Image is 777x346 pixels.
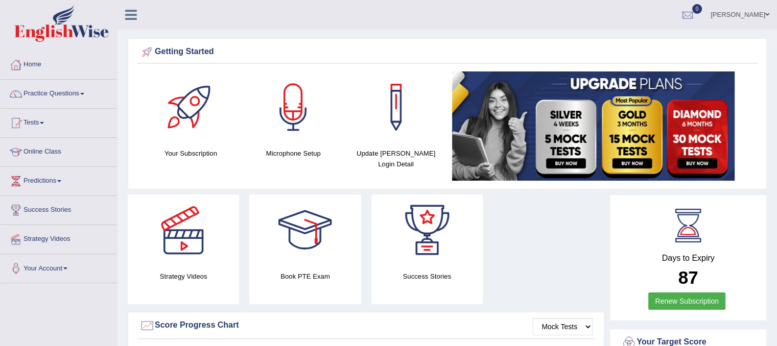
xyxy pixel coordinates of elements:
[1,225,117,251] a: Strategy Videos
[128,271,239,282] h4: Strategy Videos
[452,71,735,181] img: small5.jpg
[139,44,755,60] div: Getting Started
[145,148,237,159] h4: Your Subscription
[692,4,702,14] span: 0
[350,148,442,169] h4: Update [PERSON_NAME] Login Detail
[247,148,340,159] h4: Microphone Setup
[621,254,755,263] h4: Days to Expiry
[139,318,593,333] div: Score Progress Chart
[1,167,117,192] a: Predictions
[1,51,117,76] a: Home
[648,292,725,310] a: Renew Subscription
[1,196,117,221] a: Success Stories
[371,271,483,282] h4: Success Stories
[249,271,361,282] h4: Book PTE Exam
[1,138,117,163] a: Online Class
[678,267,698,287] b: 87
[1,254,117,280] a: Your Account
[1,109,117,134] a: Tests
[1,80,117,105] a: Practice Questions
